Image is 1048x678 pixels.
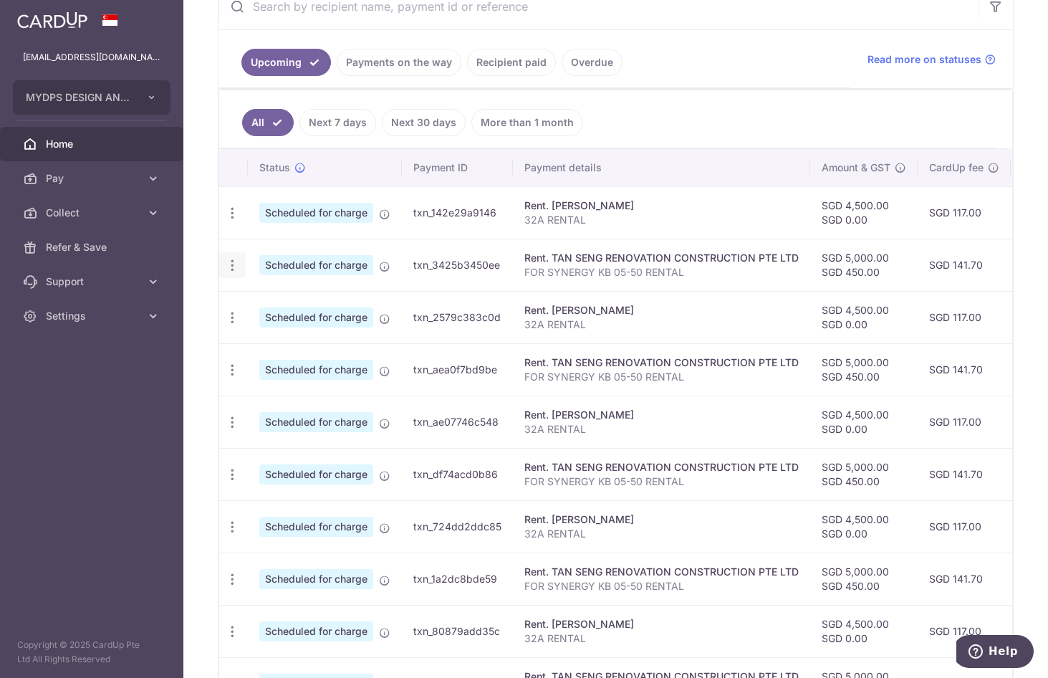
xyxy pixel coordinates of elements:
img: CardUp [17,11,87,29]
span: Status [259,161,290,175]
td: SGD 5,000.00 SGD 450.00 [810,448,918,500]
div: Rent. [PERSON_NAME] [524,512,799,527]
span: Read more on statuses [867,52,981,67]
a: Next 30 days [382,109,466,136]
span: MYDPS DESIGN AND CONSTRUCTION PTE. LTD. [26,90,132,105]
a: More than 1 month [471,109,583,136]
span: Scheduled for charge [259,621,373,641]
td: txn_df74acd0b86 [402,448,513,500]
span: Home [46,137,140,151]
p: 32A RENTAL [524,213,799,227]
span: Scheduled for charge [259,517,373,537]
td: SGD 117.00 [918,186,1011,239]
span: Settings [46,309,140,323]
span: Refer & Save [46,240,140,254]
td: SGD 117.00 [918,396,1011,448]
td: SGD 4,500.00 SGD 0.00 [810,396,918,448]
td: txn_aea0f7bd9be [402,343,513,396]
p: FOR SYNERGY KB 05-50 RENTAL [524,474,799,489]
span: Amount & GST [822,161,890,175]
td: txn_2579c383c0d [402,291,513,343]
div: Rent. [PERSON_NAME] [524,199,799,213]
iframe: Opens a widget where you can find more information [956,635,1034,671]
p: 32A RENTAL [524,422,799,436]
span: Scheduled for charge [259,307,373,328]
span: Scheduled for charge [259,412,373,432]
span: Scheduled for charge [259,569,373,589]
td: SGD 4,500.00 SGD 0.00 [810,186,918,239]
td: SGD 141.70 [918,343,1011,396]
td: SGD 117.00 [918,291,1011,343]
div: Rent. [PERSON_NAME] [524,617,799,631]
td: SGD 5,000.00 SGD 450.00 [810,239,918,291]
td: SGD 4,500.00 SGD 0.00 [810,605,918,657]
td: SGD 141.70 [918,448,1011,500]
a: Read more on statuses [867,52,996,67]
div: Rent. [PERSON_NAME] [524,303,799,317]
span: CardUp fee [929,161,984,175]
td: txn_80879add35c [402,605,513,657]
td: SGD 117.00 [918,605,1011,657]
p: 32A RENTAL [524,527,799,541]
span: Scheduled for charge [259,464,373,484]
span: Scheduled for charge [259,255,373,275]
a: Upcoming [241,49,331,76]
div: Rent. TAN SENG RENOVATION CONSTRUCTION PTE LTD [524,565,799,579]
a: Payments on the way [337,49,461,76]
th: Payment ID [402,149,513,186]
td: SGD 4,500.00 SGD 0.00 [810,291,918,343]
span: Scheduled for charge [259,360,373,380]
p: 32A RENTAL [524,317,799,332]
p: FOR SYNERGY KB 05-50 RENTAL [524,579,799,593]
a: Overdue [562,49,622,76]
span: Support [46,274,140,289]
span: Pay [46,171,140,186]
div: Rent. [PERSON_NAME] [524,408,799,422]
th: Payment details [513,149,810,186]
div: Rent. TAN SENG RENOVATION CONSTRUCTION PTE LTD [524,355,799,370]
td: SGD 5,000.00 SGD 450.00 [810,553,918,605]
span: Scheduled for charge [259,203,373,223]
td: SGD 4,500.00 SGD 0.00 [810,500,918,553]
td: txn_724dd2ddc85 [402,500,513,553]
a: Next 7 days [299,109,376,136]
td: SGD 5,000.00 SGD 450.00 [810,343,918,396]
td: SGD 141.70 [918,553,1011,605]
span: Collect [46,206,140,220]
a: Recipient paid [467,49,556,76]
td: SGD 117.00 [918,500,1011,553]
p: FOR SYNERGY KB 05-50 RENTAL [524,370,799,384]
button: MYDPS DESIGN AND CONSTRUCTION PTE. LTD. [13,80,170,115]
td: SGD 141.70 [918,239,1011,291]
td: txn_1a2dc8bde59 [402,553,513,605]
td: txn_3425b3450ee [402,239,513,291]
td: txn_142e29a9146 [402,186,513,239]
div: Rent. TAN SENG RENOVATION CONSTRUCTION PTE LTD [524,251,799,265]
p: 32A RENTAL [524,631,799,646]
td: txn_ae07746c548 [402,396,513,448]
p: [EMAIL_ADDRESS][DOMAIN_NAME] [23,50,160,65]
a: All [242,109,294,136]
p: FOR SYNERGY KB 05-50 RENTAL [524,265,799,280]
div: Rent. TAN SENG RENOVATION CONSTRUCTION PTE LTD [524,460,799,474]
